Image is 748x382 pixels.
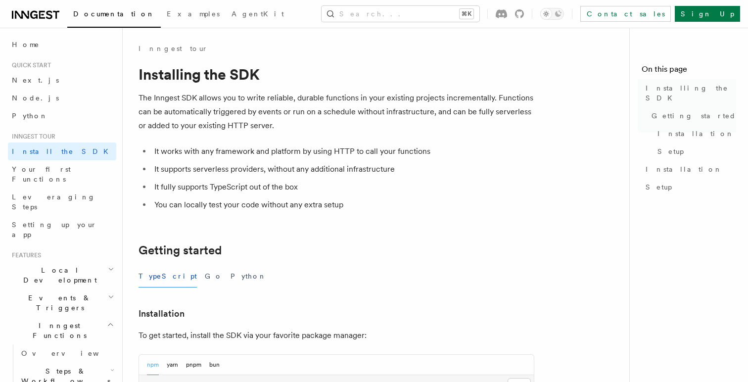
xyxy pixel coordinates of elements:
[226,3,290,27] a: AgentKit
[67,3,161,28] a: Documentation
[8,216,116,243] a: Setting up your app
[12,76,59,84] span: Next.js
[540,8,564,20] button: Toggle dark mode
[167,10,220,18] span: Examples
[12,94,59,102] span: Node.js
[646,182,672,192] span: Setup
[8,289,116,317] button: Events & Triggers
[8,160,116,188] a: Your first Functions
[12,193,95,211] span: Leveraging Steps
[460,9,473,19] kbd: ⌘K
[12,147,114,155] span: Install the SDK
[21,349,123,357] span: Overview
[139,65,534,83] h1: Installing the SDK
[209,355,220,375] button: bun
[139,91,534,133] p: The Inngest SDK allows you to write reliable, durable functions in your existing projects increme...
[139,265,197,287] button: TypeScript
[642,79,736,107] a: Installing the SDK
[12,221,97,239] span: Setting up your app
[654,125,736,143] a: Installation
[8,36,116,53] a: Home
[151,180,534,194] li: It fully supports TypeScript out of the box
[147,355,159,375] button: npm
[8,61,51,69] span: Quick start
[12,165,71,183] span: Your first Functions
[8,321,107,340] span: Inngest Functions
[205,265,223,287] button: Go
[657,146,684,156] span: Setup
[675,6,740,22] a: Sign Up
[642,178,736,196] a: Setup
[642,160,736,178] a: Installation
[139,243,222,257] a: Getting started
[8,71,116,89] a: Next.js
[8,143,116,160] a: Install the SDK
[139,44,208,53] a: Inngest tour
[8,317,116,344] button: Inngest Functions
[12,40,40,49] span: Home
[580,6,671,22] a: Contact sales
[151,162,534,176] li: It supports serverless providers, without any additional infrastructure
[17,344,116,362] a: Overview
[642,63,736,79] h4: On this page
[232,10,284,18] span: AgentKit
[8,265,108,285] span: Local Development
[657,129,734,139] span: Installation
[151,144,534,158] li: It works with any framework and platform by using HTTP to call your functions
[648,107,736,125] a: Getting started
[654,143,736,160] a: Setup
[161,3,226,27] a: Examples
[167,355,178,375] button: yarn
[139,329,534,342] p: To get started, install the SDK via your favorite package manager:
[73,10,155,18] span: Documentation
[652,111,736,121] span: Getting started
[8,133,55,141] span: Inngest tour
[8,293,108,313] span: Events & Triggers
[646,164,722,174] span: Installation
[322,6,479,22] button: Search...⌘K
[646,83,736,103] span: Installing the SDK
[139,307,185,321] a: Installation
[8,261,116,289] button: Local Development
[186,355,201,375] button: pnpm
[12,112,48,120] span: Python
[8,251,41,259] span: Features
[151,198,534,212] li: You can locally test your code without any extra setup
[231,265,267,287] button: Python
[8,89,116,107] a: Node.js
[8,188,116,216] a: Leveraging Steps
[8,107,116,125] a: Python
